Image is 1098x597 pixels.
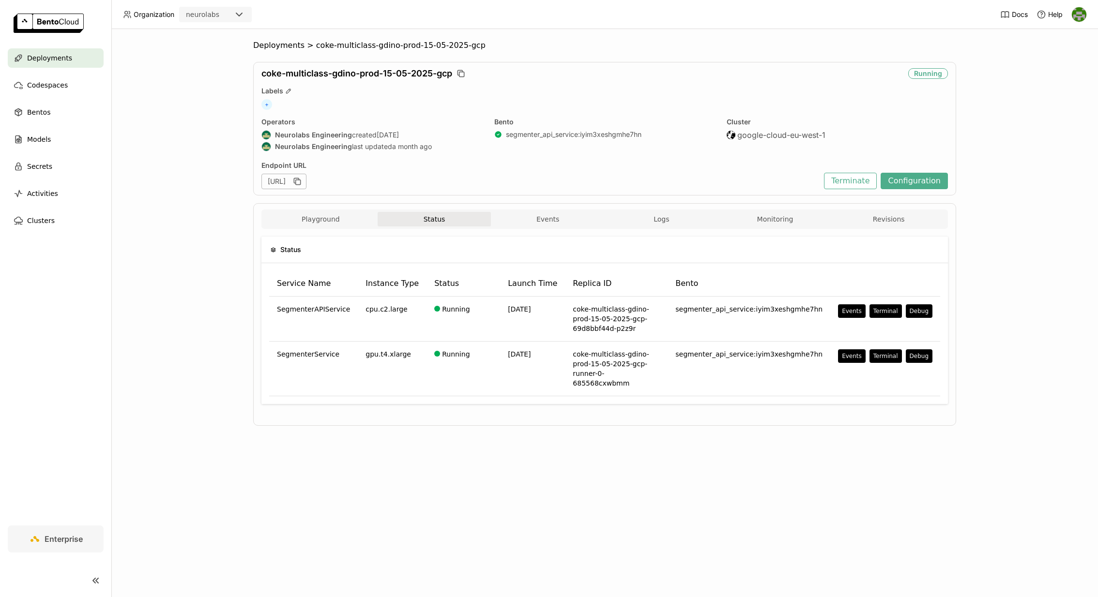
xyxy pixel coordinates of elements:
div: [URL] [261,174,306,189]
img: Neurolabs Engineering [262,131,271,139]
td: gpu.t4.xlarge [358,342,427,396]
span: a month ago [392,142,432,151]
span: Models [27,134,51,145]
button: Debug [906,349,932,363]
div: Events [842,352,862,360]
span: Help [1048,10,1063,19]
button: Debug [906,304,932,318]
strong: Neurolabs Engineering [275,142,352,151]
div: Help [1037,10,1063,19]
button: Playground [264,212,378,226]
button: Events [838,349,866,363]
span: Organization [134,10,174,19]
td: coke-multiclass-gdino-prod-15-05-2025-gcp-69d8bbf44d-p2z9r [565,297,668,342]
th: Bento [668,271,830,297]
img: Neurolabs Engineering [262,142,271,151]
a: segmenter_api_service:iyim3xeshgmhe7hn [506,130,641,139]
td: coke-multiclass-gdino-prod-15-05-2025-gcp-runner-0-685568cxwbmm [565,342,668,396]
a: Activities [8,184,104,203]
th: Instance Type [358,271,427,297]
div: Bento [494,118,716,126]
button: Terminal [869,304,902,318]
td: Running [427,342,500,396]
span: Secrets [27,161,52,172]
span: Bentos [27,106,50,118]
img: Toby Thomas [1072,7,1086,22]
td: segmenter_api_service:iyim3xeshgmhe7hn [668,342,830,396]
a: Models [8,130,104,149]
strong: Neurolabs Engineering [275,131,352,139]
div: Events [842,307,862,315]
button: Configuration [881,173,948,189]
button: Terminal [869,349,902,363]
a: Bentos [8,103,104,122]
span: Docs [1012,10,1028,19]
span: Activities [27,188,58,199]
span: SegmenterAPIService [277,304,350,314]
td: cpu.c2.large [358,297,427,342]
div: Running [908,68,948,79]
nav: Breadcrumbs navigation [253,41,956,50]
span: Deployments [27,52,72,64]
span: google-cloud-eu-west-1 [737,130,825,140]
span: Status [280,244,301,255]
div: last updated [261,142,483,151]
span: [DATE] [508,305,531,313]
div: Labels [261,87,948,95]
a: Docs [1000,10,1028,19]
span: coke-multiclass-gdino-prod-15-05-2025-gcp [316,41,486,50]
span: [DATE] [377,131,399,139]
span: Deployments [253,41,305,50]
th: Service Name [269,271,358,297]
button: Monitoring [718,212,832,226]
button: Status [378,212,491,226]
img: logo [14,14,84,33]
div: Endpoint URL [261,161,819,170]
button: Revisions [832,212,945,226]
button: Events [838,304,866,318]
th: Status [427,271,500,297]
span: Enterprise [45,534,83,544]
span: Clusters [27,215,55,226]
a: Codespaces [8,75,104,95]
td: Running [427,297,500,342]
button: Events [491,212,605,226]
button: Terminate [824,173,877,189]
a: Secrets [8,157,104,176]
td: segmenter_api_service:iyim3xeshgmhe7hn [668,297,830,342]
div: Cluster [727,118,948,126]
span: Logs [654,215,669,224]
span: Codespaces [27,79,68,91]
th: Launch Time [500,271,565,297]
a: Enterprise [8,525,104,552]
a: Clusters [8,211,104,230]
span: SegmenterService [277,349,339,359]
span: > [305,41,316,50]
th: Replica ID [565,271,668,297]
input: Selected neurolabs. [220,10,221,20]
span: [DATE] [508,350,531,358]
div: neurolabs [186,10,219,19]
a: Deployments [8,48,104,68]
div: Operators [261,118,483,126]
span: + [261,99,272,110]
div: created [261,130,483,140]
span: coke-multiclass-gdino-prod-15-05-2025-gcp [261,68,452,79]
